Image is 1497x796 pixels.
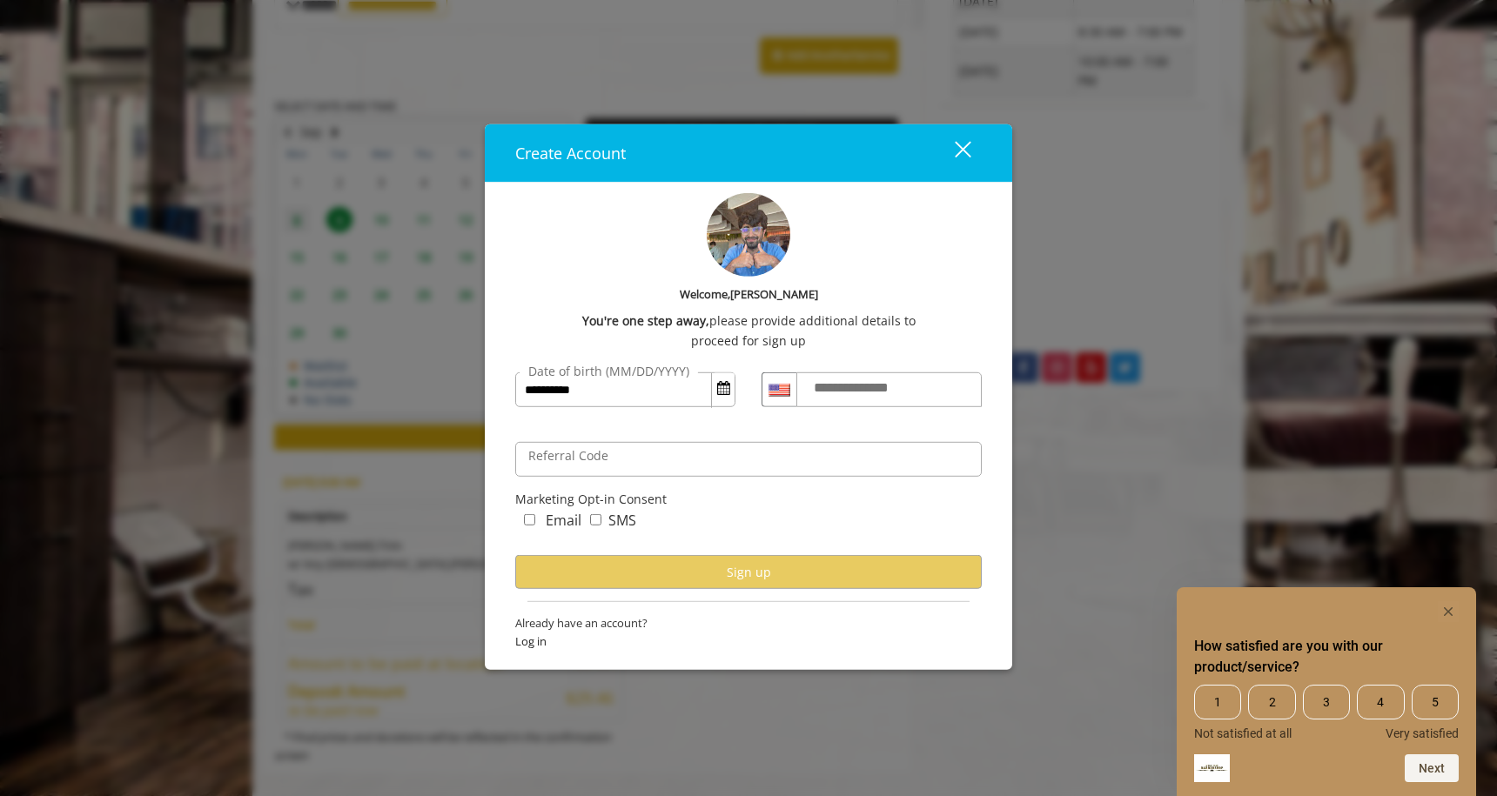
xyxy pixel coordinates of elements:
[1194,726,1292,740] span: Not satisfied at all
[515,632,982,651] span: Log in
[1303,685,1350,719] span: 3
[1248,685,1295,719] span: 2
[515,442,982,477] input: ReferralCode
[520,362,698,381] label: Date of birth (MM/DD/YYYY)
[1412,685,1459,719] span: 5
[515,490,982,509] div: Marketing Opt-in Consent
[935,140,970,166] div: close dialog
[515,142,626,163] span: Create Account
[1194,601,1459,782] div: How satisfied are you with our product/service? Select an option from 1 to 5, with 1 being Not sa...
[582,311,709,331] b: You're one step away,
[680,284,818,303] b: Welcome,[PERSON_NAME]
[524,513,535,525] input: marketing_email_concern
[515,331,982,351] div: proceed for sign up
[546,509,581,532] label: Email
[762,372,796,407] div: Country
[1194,685,1241,719] span: 1
[515,311,982,331] div: please provide additional details to
[1194,685,1459,740] div: How satisfied are you with our product/service? Select an option from 1 to 5, with 1 being Not sa...
[590,513,601,525] input: marketing_sms_concern
[608,509,636,532] label: SMS
[1405,754,1459,782] button: Next question
[707,192,790,276] img: profile-pic
[1194,636,1459,678] h2: How satisfied are you with our product/service? Select an option from 1 to 5, with 1 being Not sa...
[515,614,982,632] span: Already have an account?
[712,373,735,403] button: Open Calendar
[520,446,617,465] label: Referral Code
[923,135,982,171] button: close dialog
[1386,726,1459,740] span: Very satisfied
[1438,601,1459,622] button: Hide survey
[515,372,735,407] input: DateOfBirth
[515,555,982,589] button: Sign up
[1357,685,1404,719] span: 4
